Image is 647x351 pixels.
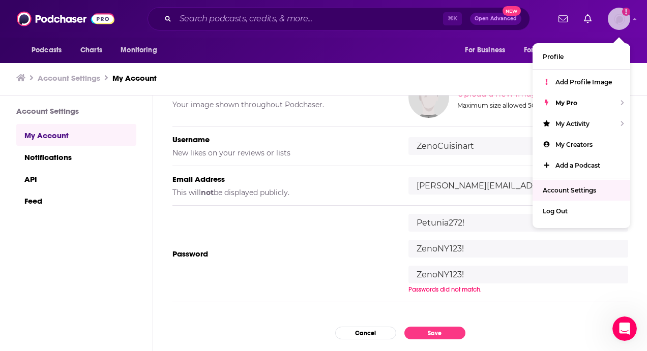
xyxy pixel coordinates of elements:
input: email [408,177,628,195]
a: Account Settings [533,180,630,201]
span: For Podcasters [524,43,573,57]
button: Open AdvancedNew [470,13,521,25]
div: Passwords did not match. [408,285,628,294]
input: username [408,137,628,155]
span: My Pro [555,99,577,107]
input: Search podcasts, credits, & more... [175,11,443,27]
a: Add Profile Image [533,72,630,92]
button: open menu [517,41,587,60]
a: Notifications [16,146,136,168]
h3: Account Settings [16,106,136,116]
span: Add Profile Image [555,78,612,86]
button: open menu [24,41,75,60]
span: Open Advanced [475,16,517,21]
b: not [201,188,214,197]
a: API [16,168,136,189]
ul: Show profile menu [533,43,630,228]
a: My Account [16,124,136,146]
input: Confirm new password [408,266,628,283]
span: Log Out [543,207,568,215]
svg: Add a profile image [622,8,630,16]
button: open menu [458,41,518,60]
img: Podchaser - Follow, Share and Rate Podcasts [17,9,114,28]
button: Cancel [335,327,396,339]
a: Show notifications dropdown [580,10,596,27]
span: My Creators [555,141,593,148]
h5: New likes on your reviews or lists [172,148,392,157]
div: Search podcasts, credits, & more... [148,7,530,30]
a: Show notifications dropdown [554,10,572,27]
button: Show profile menu [608,8,630,30]
a: Profile [533,46,630,67]
input: Verify current password [408,214,628,232]
span: Add a Podcast [555,162,600,169]
a: Feed [16,189,136,211]
iframe: Intercom live chat [612,316,637,341]
input: Enter new password [408,240,628,258]
img: Your profile image [408,77,449,118]
a: Charts [74,41,108,60]
button: open menu [113,41,170,60]
h5: Your image shown throughout Podchaser. [172,100,392,109]
a: Account Settings [38,73,100,83]
span: Profile [543,53,564,60]
span: Logged in as ZenoCuisinart [608,8,630,30]
a: My Account [112,73,157,83]
span: Charts [80,43,102,57]
span: Account Settings [543,186,596,194]
span: Podcasts [32,43,62,57]
span: ⌘ K [443,12,462,25]
img: User Profile [608,8,630,30]
button: open menu [585,41,623,60]
span: Monitoring [121,43,157,57]
span: For Business [465,43,505,57]
div: Maximum size allowed 5000Kb of PNG, JPEG, JPG [457,102,626,109]
a: My Creators [533,134,630,155]
h5: This will be displayed publicly. [172,188,392,197]
span: New [503,6,521,16]
span: My Activity [555,120,590,127]
h5: Password [172,249,392,259]
h5: Username [172,135,392,144]
a: Add a Podcast [533,155,630,176]
h5: Email Address [172,174,392,184]
button: Save [404,327,465,339]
